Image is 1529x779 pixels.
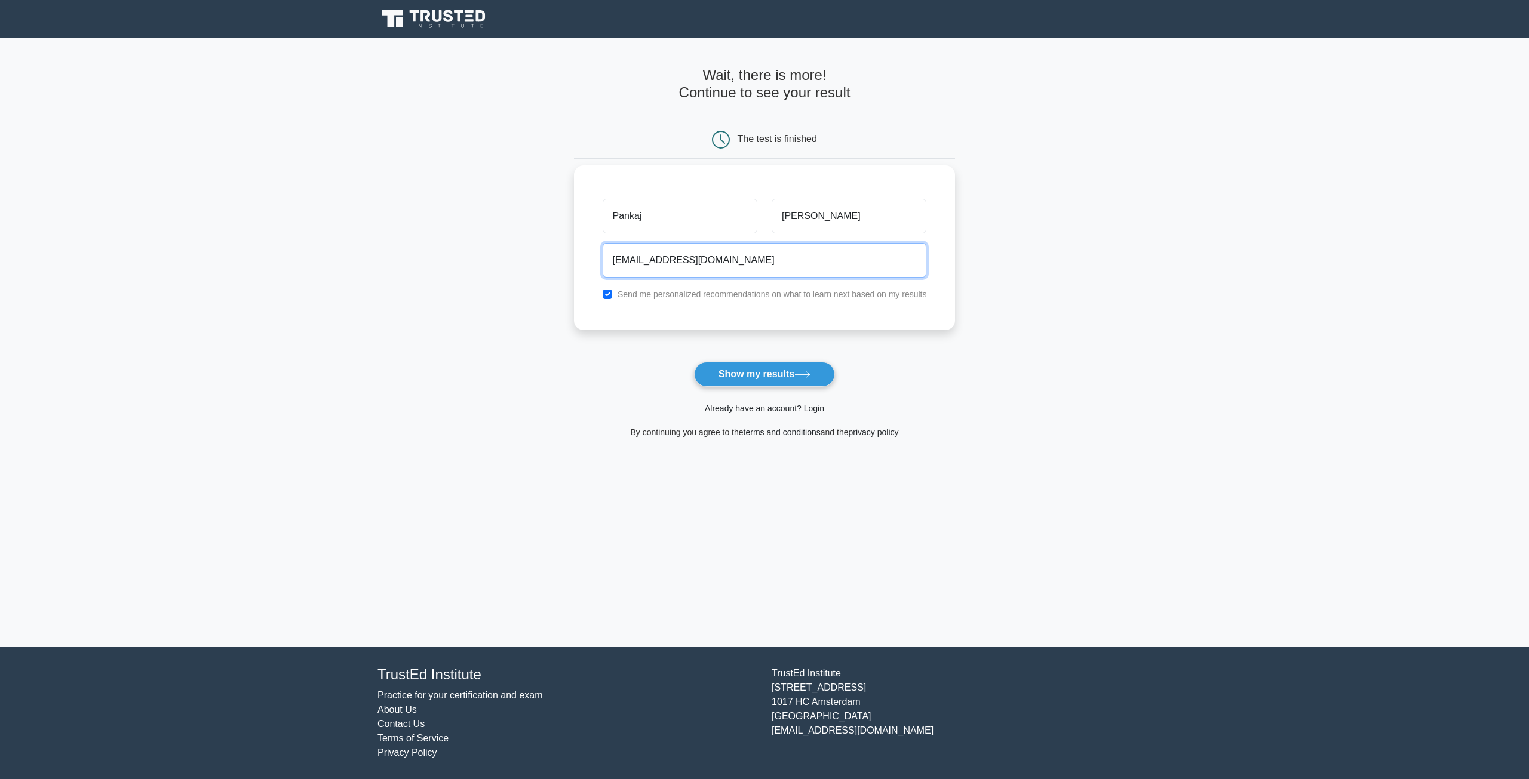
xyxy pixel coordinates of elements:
a: Privacy Policy [377,747,437,758]
h4: Wait, there is more! Continue to see your result [574,67,956,101]
input: Last name [772,199,926,233]
a: Already have an account? Login [705,404,824,413]
div: By continuing you agree to the and the [567,425,963,439]
input: Email [603,243,927,278]
a: Terms of Service [377,733,449,743]
input: First name [603,199,757,233]
a: Contact Us [377,719,425,729]
a: About Us [377,704,417,715]
a: privacy policy [849,427,899,437]
div: TrustEd Institute [STREET_ADDRESS] 1017 HC Amsterdam [GEOGRAPHIC_DATA] [EMAIL_ADDRESS][DOMAIN_NAME] [764,666,1159,760]
div: The test is finished [738,134,817,144]
a: Practice for your certification and exam [377,690,543,700]
label: Send me personalized recommendations on what to learn next based on my results [618,290,927,299]
button: Show my results [694,362,835,387]
a: terms and conditions [744,427,821,437]
h4: TrustEd Institute [377,666,757,683]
